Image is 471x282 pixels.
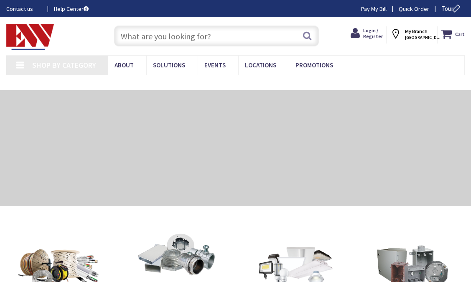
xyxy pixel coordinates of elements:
[441,5,463,13] span: Tour
[361,5,387,13] a: Pay My Bill
[405,28,428,34] strong: My Branch
[455,26,465,41] strong: Cart
[204,61,226,69] span: Events
[6,5,41,13] a: Contact us
[245,61,276,69] span: Locations
[441,26,465,41] a: Cart
[295,61,333,69] span: Promotions
[351,26,383,41] a: Login / Register
[32,60,96,70] span: Shop By Category
[54,5,89,13] a: Help Center
[114,26,319,46] input: What are you looking for?
[399,5,429,13] a: Quick Order
[405,35,440,40] span: [GEOGRAPHIC_DATA], [GEOGRAPHIC_DATA]
[6,24,54,50] img: Electrical Wholesalers, Inc.
[153,61,185,69] span: Solutions
[115,61,134,69] span: About
[363,27,383,39] span: Login / Register
[390,26,434,41] div: My Branch [GEOGRAPHIC_DATA], [GEOGRAPHIC_DATA]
